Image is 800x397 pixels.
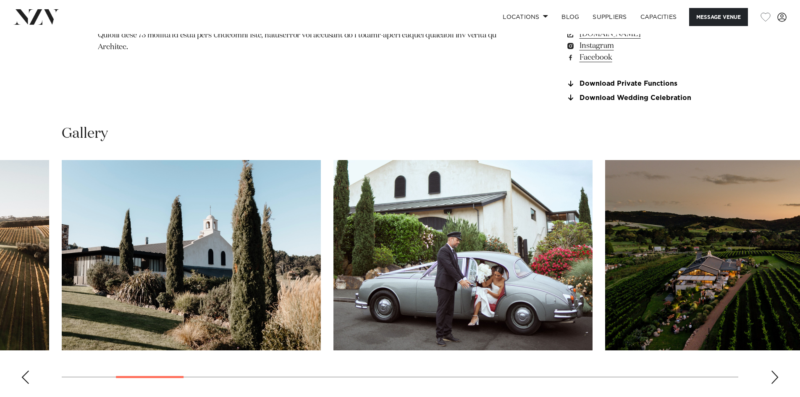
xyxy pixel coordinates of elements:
a: Locations [496,8,555,26]
img: nzv-logo.png [13,9,59,24]
swiper-slide: 4 / 25 [333,160,593,350]
a: Instagram [566,40,703,52]
a: Download Private Functions [566,80,703,88]
a: Facebook [566,52,703,63]
a: SUPPLIERS [586,8,633,26]
a: BLOG [555,8,586,26]
h2: Gallery [62,124,108,143]
swiper-slide: 3 / 25 [62,160,321,350]
a: Download Wedding Celebration [566,94,703,102]
button: Message Venue [689,8,748,26]
a: Capacities [634,8,684,26]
